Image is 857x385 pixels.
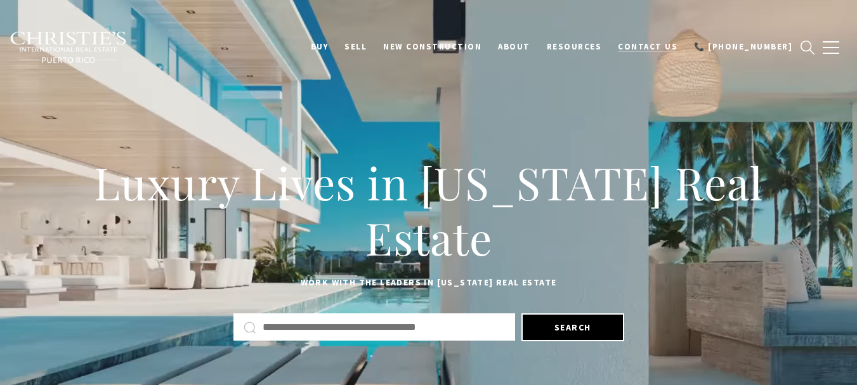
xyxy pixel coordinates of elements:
[694,41,792,52] span: 📞 [PHONE_NUMBER]
[490,35,539,59] a: About
[32,155,825,266] h1: Luxury Lives in [US_STATE] Real Estate
[10,31,128,64] img: Christie's International Real Estate black text logo
[303,35,337,59] a: BUY
[383,41,481,52] span: New Construction
[618,41,677,52] span: Contact Us
[686,35,801,59] a: 📞 [PHONE_NUMBER]
[521,313,624,341] button: Search
[336,35,375,59] a: SELL
[32,275,825,290] p: Work with the leaders in [US_STATE] Real Estate
[375,35,490,59] a: New Construction
[539,35,610,59] a: Resources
